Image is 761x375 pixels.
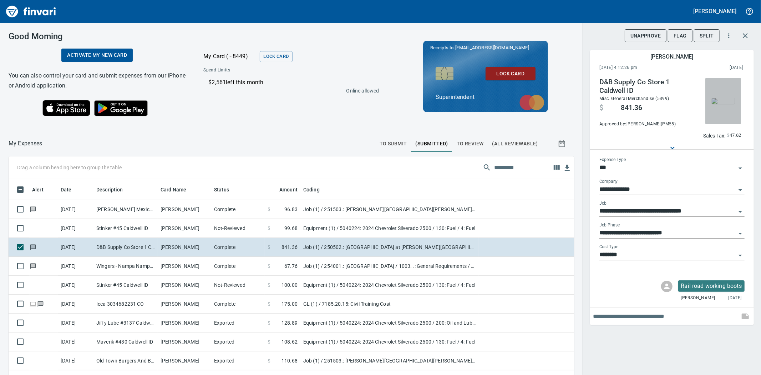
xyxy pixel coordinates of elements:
span: Status [214,185,229,194]
span: Card Name [161,185,196,194]
td: [DATE] [58,332,93,351]
button: More [721,28,737,44]
span: $ [268,262,270,270]
td: Job (1) / 251503.: [PERSON_NAME][GEOGRAPHIC_DATA][PERSON_NAME] Industrial / 1003. .: General Requ... [300,200,479,219]
label: Expense Type [599,158,626,162]
td: Maverik #430 Caldwell ID [93,332,158,351]
td: [PERSON_NAME] [158,332,211,351]
td: Exported [211,351,265,370]
p: My Expenses [9,139,42,148]
p: Receipts to: [430,44,541,51]
button: UnApprove [625,29,667,42]
p: $2,561 left this month [208,78,377,87]
span: Lock Card [491,69,530,78]
span: 100.00 [281,281,298,289]
td: Complete [211,295,265,314]
td: D&B Supply Co Store 1 Caldwell ID [93,238,158,257]
td: [PERSON_NAME] [158,276,211,295]
td: Wingers - Nampa Nampa ID [93,257,158,276]
td: Complete [211,257,265,276]
span: Alert [32,185,44,194]
span: Has messages [29,245,37,249]
span: Spend Limits [203,67,304,74]
td: Job (1) / 251503.: [PERSON_NAME][GEOGRAPHIC_DATA][PERSON_NAME] Industrial / 1003. .: General Requ... [300,351,479,370]
td: [PERSON_NAME] [158,295,211,314]
span: $ [268,338,270,345]
label: Cost Type [599,245,619,249]
td: [PERSON_NAME] [158,314,211,332]
td: Old Town Burgers And B Battle Ground [GEOGRAPHIC_DATA] [93,351,158,370]
td: Exported [211,332,265,351]
td: Stinker #45 Caldwell ID [93,219,158,238]
span: Date [61,185,72,194]
span: 841.36 [621,104,642,112]
td: [PERSON_NAME] Mexican Food Meridian ID [93,200,158,219]
button: Lock Card [486,67,536,80]
label: Job Phase [599,223,620,227]
td: [DATE] [58,200,93,219]
label: Job [599,201,607,206]
td: Equipment (1) / 5040224: 2024 Chevrolet Silverado 2500 / 200: Oil and Lube / 2: Parts/Other [300,314,479,332]
a: Activate my new card [61,49,133,62]
span: 841.36 [281,244,298,251]
span: Activate my new card [67,51,127,60]
button: Open [735,163,745,173]
span: [PERSON_NAME] [681,295,715,302]
span: This records your note into the expense [737,308,754,325]
span: 47.62 [730,131,741,140]
td: Not-Reviewed [211,219,265,238]
button: Lock Card [260,51,292,62]
td: [PERSON_NAME] [158,219,211,238]
span: $ [268,319,270,326]
p: Drag a column heading here to group the table [17,164,122,171]
td: Equipment (1) / 5040224: 2024 Chevrolet Silverado 2500 / 130: Fuel / 4: Fuel [300,276,479,295]
span: Lock Card [263,52,289,61]
td: [DATE] [58,219,93,238]
img: mastercard.svg [516,91,548,114]
span: 67.76 [284,262,298,270]
div: Click for options [678,280,745,292]
span: $ [727,131,730,140]
a: Finvari [4,3,58,20]
span: Amount [279,185,298,194]
button: Flag [668,29,692,42]
img: Get it on Google Play [90,96,152,120]
td: [PERSON_NAME] [158,200,211,219]
td: [PERSON_NAME] [158,351,211,370]
button: Sales Tax:$47.62 [701,130,743,141]
span: Date [61,185,81,194]
button: Choose columns to display [551,162,562,173]
span: $ [268,300,270,307]
span: $ [268,225,270,232]
td: Stinker #45 Caldwell ID [93,276,158,295]
span: Flag [674,31,687,40]
span: Has messages [37,301,44,306]
button: Open [735,207,745,217]
span: Coding [303,185,320,194]
td: [DATE] [58,351,93,370]
span: 175.00 [281,300,298,307]
span: [DATE] [729,295,742,302]
td: [DATE] [58,314,93,332]
button: Close transaction [737,27,754,44]
td: [DATE] [58,238,93,257]
td: [PERSON_NAME] [158,238,211,257]
span: [EMAIL_ADDRESS][DOMAIN_NAME] [455,44,529,51]
span: Card Name [161,185,186,194]
span: $ [599,104,603,112]
td: [DATE] [58,257,93,276]
span: Misc. General Merchandise (5399) [599,96,669,101]
button: Download Table [562,162,573,173]
td: Complete [211,200,265,219]
span: 128.89 [281,319,298,326]
h5: [PERSON_NAME] [694,7,736,15]
span: This charge was settled by the merchant and appears on the 2025/08/16 statement. [684,64,743,71]
button: Split [694,29,720,42]
span: $ [268,357,270,364]
img: Download on the App Store [42,100,90,116]
p: My Card (···8449) [203,52,257,61]
span: $ [268,206,270,213]
span: Has messages [29,207,37,211]
p: Superintendent [436,93,536,101]
button: Show transactions within a particular date range [551,135,574,152]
